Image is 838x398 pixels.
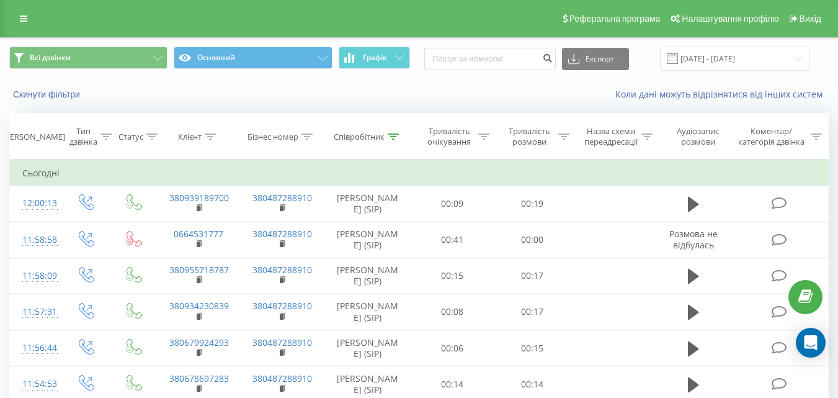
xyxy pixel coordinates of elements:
td: 00:17 [493,258,573,294]
span: Реферальна програма [569,14,661,24]
div: Коментар/категорія дзвінка [735,126,808,147]
td: 00:09 [412,186,493,222]
div: 11:54:53 [22,372,48,396]
button: Всі дзвінки [9,47,167,69]
div: 11:57:31 [22,300,48,324]
td: 00:06 [412,330,493,366]
div: Аудіозапис розмови [667,126,729,147]
div: Назва схеми переадресації [584,126,638,147]
a: 0664531777 [174,228,223,240]
td: 00:17 [493,294,573,330]
td: [PERSON_NAME] (SIP) [323,258,412,294]
a: 380934230839 [169,300,229,312]
td: 00:15 [493,330,573,366]
span: Налаштування профілю [682,14,778,24]
a: 380487288910 [252,373,312,384]
span: Всі дзвінки [30,53,71,63]
a: 380487288910 [252,300,312,312]
a: Коли дані можуть відрізнятися вiд інших систем [615,88,829,100]
a: 380487288910 [252,192,312,204]
a: 380939189700 [169,192,229,204]
a: 380487288910 [252,264,312,276]
div: 12:00:13 [22,191,48,215]
td: 00:08 [412,294,493,330]
button: Основний [174,47,332,69]
button: Експорт [562,48,629,70]
td: [PERSON_NAME] (SIP) [323,186,412,222]
div: Тривалість очікування [424,126,475,147]
div: Клієнт [178,132,202,142]
span: Розмова не відбулась [669,228,718,251]
td: [PERSON_NAME] (SIP) [323,294,412,330]
div: Open Intercom Messenger [796,328,826,358]
div: [PERSON_NAME] [2,132,65,142]
div: Бізнес номер [247,132,298,142]
button: Скинути фільтри [9,89,86,100]
div: 11:56:44 [22,336,48,360]
td: [PERSON_NAME] (SIP) [323,330,412,366]
td: Сьогодні [10,161,829,186]
span: Вихід [800,14,821,24]
button: Графік [339,47,410,69]
a: 380678697283 [169,373,229,384]
td: 00:19 [493,186,573,222]
div: Статус [118,132,143,142]
div: Тип дзвінка [69,126,97,147]
a: 380955718787 [169,264,229,276]
a: 380487288910 [252,337,312,348]
td: [PERSON_NAME] (SIP) [323,222,412,258]
a: 380679924293 [169,337,229,348]
div: 11:58:58 [22,228,48,252]
input: Пошук за номером [424,48,556,70]
td: 00:41 [412,222,493,258]
td: 00:00 [493,222,573,258]
a: 380487288910 [252,228,312,240]
div: Тривалість розмови [504,126,555,147]
div: 11:58:09 [22,264,48,288]
div: Співробітник [334,132,385,142]
span: Графік [363,53,387,62]
td: 00:15 [412,258,493,294]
